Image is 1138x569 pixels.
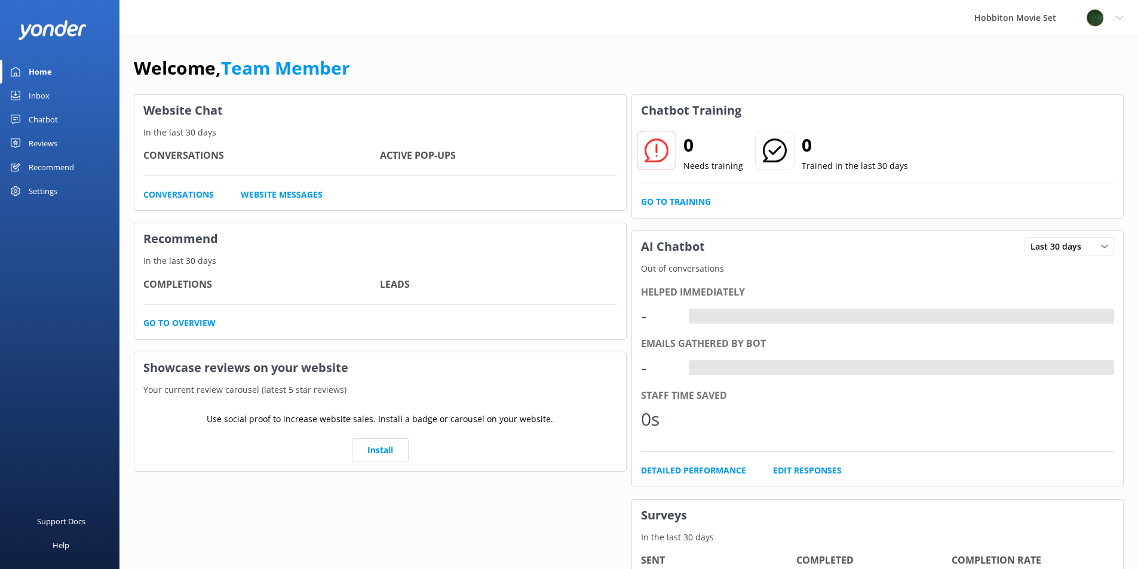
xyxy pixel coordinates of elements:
p: In the last 30 days [134,254,626,267]
h2: 0 [683,131,743,159]
div: 0s [641,405,677,433]
h3: Recommend [134,223,626,254]
div: - [641,302,677,330]
h4: Completions [143,277,380,293]
h4: Completed [796,553,952,568]
div: - [689,309,698,324]
p: Out of conversations [632,262,1124,275]
h3: Surveys [632,500,1124,531]
h3: Website Chat [134,95,626,126]
div: Inbox [29,84,50,107]
h4: Completion Rate [952,553,1107,568]
div: Emails gathered by bot [641,336,1115,352]
p: In the last 30 days [632,531,1124,544]
a: Detailed Performance [641,464,746,477]
h3: AI Chatbot [632,231,714,262]
p: Needs training [683,159,743,173]
a: Go to Training [641,195,711,208]
img: yonder-white-logo.png [18,20,87,40]
span: Last 30 days [1030,240,1088,253]
div: Recommend [29,155,74,179]
a: Edit Responses [773,464,842,477]
a: Install [352,438,409,462]
p: Your current review carousel (latest 5 star reviews) [134,383,626,396]
div: Helped immediately [641,285,1115,300]
div: Reviews [29,131,57,155]
h1: Welcome, [134,54,350,82]
div: - [689,360,698,376]
div: Settings [29,179,57,203]
a: Team Member [221,56,350,80]
div: Chatbot [29,107,58,131]
h3: Showcase reviews on your website [134,352,626,383]
p: Use social proof to increase website sales. Install a badge or carousel on your website. [207,413,553,426]
div: Support Docs [37,509,85,533]
h4: Sent [641,553,796,568]
p: In the last 30 days [134,126,626,139]
h3: Chatbot Training [632,95,750,126]
h4: Leads [380,277,616,293]
div: Staff time saved [641,388,1115,404]
a: Website Messages [241,188,323,201]
div: - [641,353,677,382]
h4: Conversations [143,148,380,164]
h2: 0 [802,131,908,159]
img: 34-1625720359.png [1086,9,1104,27]
h4: Active Pop-ups [380,148,616,164]
a: Go to overview [143,316,216,330]
a: Conversations [143,188,214,201]
p: Trained in the last 30 days [802,159,908,173]
div: Help [53,533,69,557]
div: Home [29,60,52,84]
